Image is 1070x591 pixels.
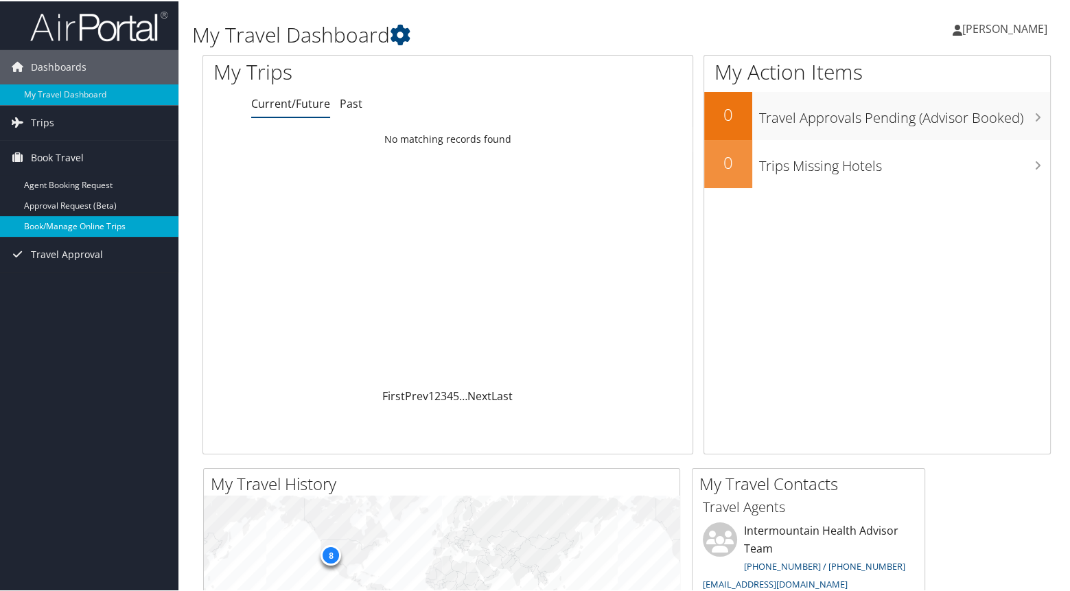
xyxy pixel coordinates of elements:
[382,387,405,402] a: First
[30,9,167,41] img: airportal-logo.png
[31,139,84,174] span: Book Travel
[953,7,1061,48] a: [PERSON_NAME]
[405,387,428,402] a: Prev
[31,236,103,270] span: Travel Approval
[441,387,447,402] a: 3
[211,471,679,494] h2: My Travel History
[704,56,1050,85] h1: My Action Items
[703,496,914,515] h3: Travel Agents
[467,387,491,402] a: Next
[704,91,1050,139] a: 0Travel Approvals Pending (Advisor Booked)
[759,148,1050,174] h3: Trips Missing Hotels
[962,20,1047,35] span: [PERSON_NAME]
[203,126,693,150] td: No matching records found
[759,100,1050,126] h3: Travel Approvals Pending (Advisor Booked)
[459,387,467,402] span: …
[340,95,362,110] a: Past
[213,56,478,85] h1: My Trips
[453,387,459,402] a: 5
[744,559,905,571] a: [PHONE_NUMBER] / [PHONE_NUMBER]
[703,577,848,589] a: [EMAIL_ADDRESS][DOMAIN_NAME]
[428,387,434,402] a: 1
[491,387,513,402] a: Last
[31,104,54,139] span: Trips
[321,544,341,564] div: 8
[447,387,453,402] a: 4
[251,95,330,110] a: Current/Future
[704,102,752,125] h2: 0
[704,150,752,173] h2: 0
[704,139,1050,187] a: 0Trips Missing Hotels
[699,471,924,494] h2: My Travel Contacts
[31,49,86,83] span: Dashboards
[192,19,771,48] h1: My Travel Dashboard
[434,387,441,402] a: 2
